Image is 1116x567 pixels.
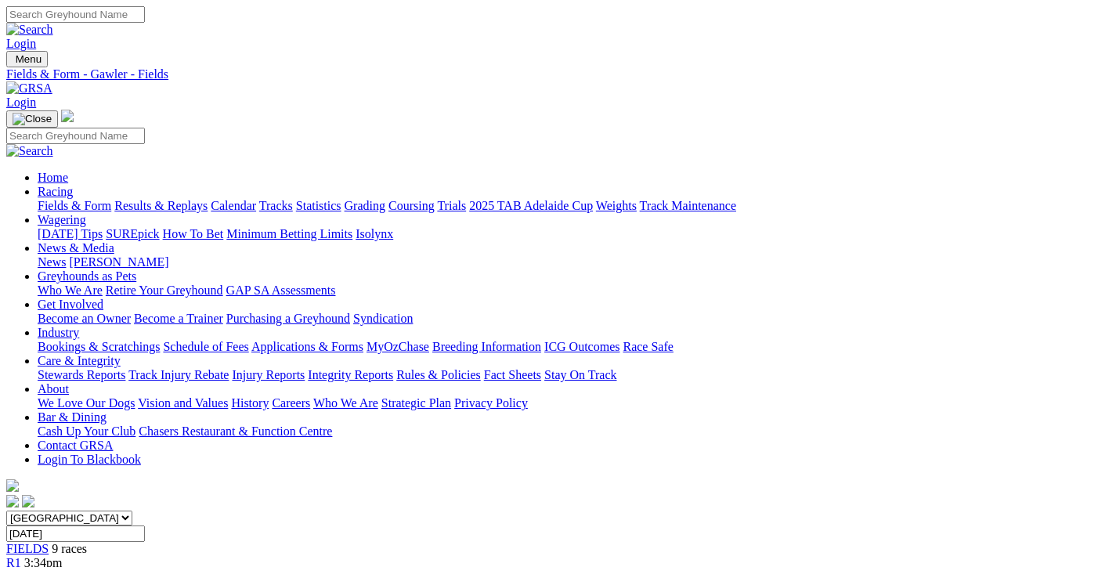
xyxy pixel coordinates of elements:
[437,199,466,212] a: Trials
[38,283,1110,298] div: Greyhounds as Pets
[226,312,350,325] a: Purchasing a Greyhound
[22,495,34,507] img: twitter.svg
[38,213,86,226] a: Wagering
[388,199,435,212] a: Coursing
[52,542,87,555] span: 9 races
[106,283,223,297] a: Retire Your Greyhound
[61,110,74,122] img: logo-grsa-white.png
[38,340,1110,354] div: Industry
[38,298,103,311] a: Get Involved
[272,396,310,410] a: Careers
[38,227,1110,241] div: Wagering
[38,439,113,452] a: Contact GRSA
[232,368,305,381] a: Injury Reports
[211,199,256,212] a: Calendar
[432,340,541,353] a: Breeding Information
[356,227,393,240] a: Isolynx
[38,255,66,269] a: News
[38,171,68,184] a: Home
[139,424,332,438] a: Chasers Restaurant & Function Centre
[396,368,481,381] a: Rules & Policies
[6,479,19,492] img: logo-grsa-white.png
[114,199,208,212] a: Results & Replays
[38,185,73,198] a: Racing
[38,199,111,212] a: Fields & Form
[6,96,36,109] a: Login
[38,227,103,240] a: [DATE] Tips
[38,396,135,410] a: We Love Our Dogs
[313,396,378,410] a: Who We Are
[226,283,336,297] a: GAP SA Assessments
[38,396,1110,410] div: About
[6,144,53,158] img: Search
[6,6,145,23] input: Search
[16,53,42,65] span: Menu
[134,312,223,325] a: Become a Trainer
[38,283,103,297] a: Who We Are
[6,495,19,507] img: facebook.svg
[38,312,1110,326] div: Get Involved
[231,396,269,410] a: History
[640,199,736,212] a: Track Maintenance
[38,241,114,255] a: News & Media
[469,199,593,212] a: 2025 TAB Adelaide Cup
[367,340,429,353] a: MyOzChase
[6,51,48,67] button: Toggle navigation
[163,227,224,240] a: How To Bet
[6,110,58,128] button: Toggle navigation
[38,368,125,381] a: Stewards Reports
[345,199,385,212] a: Grading
[38,382,69,395] a: About
[544,368,616,381] a: Stay On Track
[6,67,1110,81] a: Fields & Form - Gawler - Fields
[38,453,141,466] a: Login To Blackbook
[353,312,413,325] a: Syndication
[6,23,53,37] img: Search
[308,368,393,381] a: Integrity Reports
[6,81,52,96] img: GRSA
[6,525,145,542] input: Select date
[38,424,1110,439] div: Bar & Dining
[13,113,52,125] img: Close
[128,368,229,381] a: Track Injury Rebate
[623,340,673,353] a: Race Safe
[38,354,121,367] a: Care & Integrity
[596,199,637,212] a: Weights
[544,340,619,353] a: ICG Outcomes
[259,199,293,212] a: Tracks
[163,340,248,353] a: Schedule of Fees
[38,199,1110,213] div: Racing
[484,368,541,381] a: Fact Sheets
[38,424,135,438] a: Cash Up Your Club
[106,227,159,240] a: SUREpick
[454,396,528,410] a: Privacy Policy
[138,396,228,410] a: Vision and Values
[6,542,49,555] a: FIELDS
[38,410,107,424] a: Bar & Dining
[38,269,136,283] a: Greyhounds as Pets
[69,255,168,269] a: [PERSON_NAME]
[38,340,160,353] a: Bookings & Scratchings
[38,312,131,325] a: Become an Owner
[38,326,79,339] a: Industry
[226,227,352,240] a: Minimum Betting Limits
[38,255,1110,269] div: News & Media
[381,396,451,410] a: Strategic Plan
[251,340,363,353] a: Applications & Forms
[38,368,1110,382] div: Care & Integrity
[6,128,145,144] input: Search
[296,199,341,212] a: Statistics
[6,37,36,50] a: Login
